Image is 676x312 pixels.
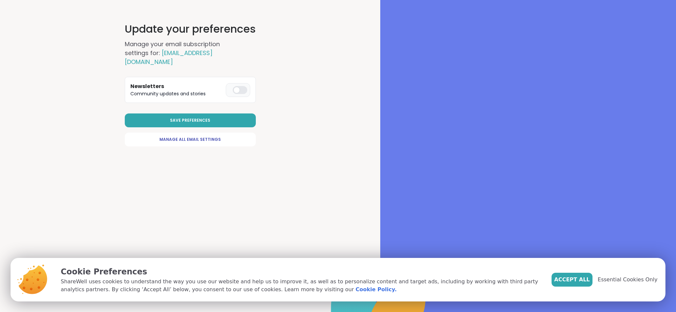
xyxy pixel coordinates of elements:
span: Manage All Email Settings [159,137,221,142]
a: Cookie Policy. [355,286,396,294]
a: Manage All Email Settings [125,133,256,146]
p: Community updates and stories [130,90,223,97]
h1: Update your preferences [125,21,256,37]
p: Cookie Preferences [61,266,541,278]
button: Accept All [552,273,592,287]
h3: Newsletters [130,82,223,90]
button: Save Preferences [125,113,256,127]
span: Accept All [554,276,590,284]
h2: Manage your email subscription settings for: [125,40,244,66]
span: Essential Cookies Only [598,276,658,284]
p: ShareWell uses cookies to understand the way you use our website and help us to improve it, as we... [61,278,541,294]
span: Save Preferences [170,117,210,123]
span: [EMAIL_ADDRESS][DOMAIN_NAME] [125,49,213,66]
